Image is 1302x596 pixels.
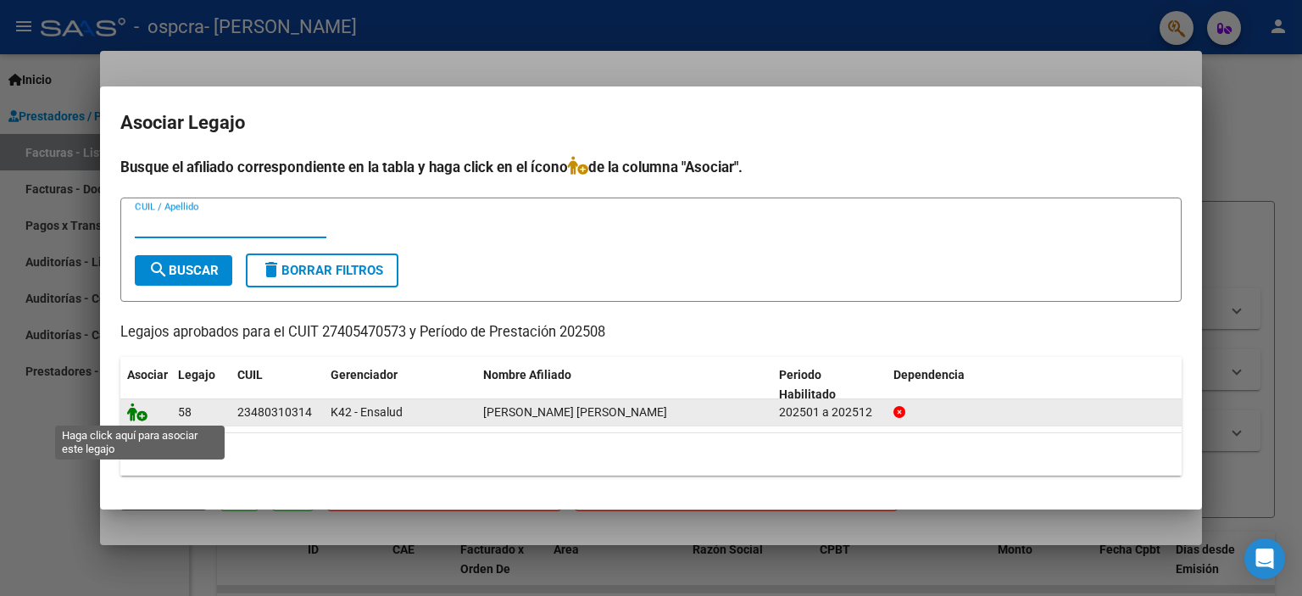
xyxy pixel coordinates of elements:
[261,259,281,280] mat-icon: delete
[237,368,263,382] span: CUIL
[1244,538,1285,579] div: Open Intercom Messenger
[135,255,232,286] button: Buscar
[231,357,324,413] datatable-header-cell: CUIL
[171,357,231,413] datatable-header-cell: Legajo
[120,433,1182,476] div: 1 registros
[772,357,887,413] datatable-header-cell: Periodo Habilitado
[148,263,219,278] span: Buscar
[331,368,398,382] span: Gerenciador
[148,259,169,280] mat-icon: search
[120,357,171,413] datatable-header-cell: Asociar
[893,368,965,382] span: Dependencia
[483,368,571,382] span: Nombre Afiliado
[246,253,398,287] button: Borrar Filtros
[476,357,772,413] datatable-header-cell: Nombre Afiliado
[324,357,476,413] datatable-header-cell: Gerenciador
[237,403,312,422] div: 23480310314
[120,107,1182,139] h2: Asociar Legajo
[120,156,1182,178] h4: Busque el afiliado correspondiente en la tabla y haga click en el ícono de la columna "Asociar".
[120,322,1182,343] p: Legajos aprobados para el CUIT 27405470573 y Período de Prestación 202508
[887,357,1182,413] datatable-header-cell: Dependencia
[127,368,168,382] span: Asociar
[779,368,836,401] span: Periodo Habilitado
[178,405,192,419] span: 58
[331,405,403,419] span: K42 - Ensalud
[483,405,667,419] span: SALAZAR FRANCISCO AGUSTIN
[779,403,880,422] div: 202501 a 202512
[261,263,383,278] span: Borrar Filtros
[178,368,215,382] span: Legajo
